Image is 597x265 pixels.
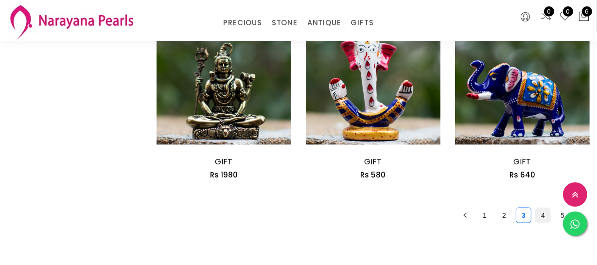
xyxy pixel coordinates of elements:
span: Rs 580 [360,170,386,180]
a: 5 [555,208,570,223]
li: 3 [516,208,531,223]
span: 0 [563,6,573,17]
a: GIFT [364,156,382,167]
a: 2 [497,208,511,223]
button: left [457,208,473,223]
li: 5 [555,208,570,223]
span: left [462,212,468,218]
a: ANTIQUE [307,16,341,30]
a: 3 [516,208,531,223]
a: 4 [536,208,550,223]
li: Next Page [574,208,590,223]
a: GIFT [513,156,531,167]
a: GIFT [215,156,232,167]
span: Rs 640 [509,170,535,180]
li: Previous Page [457,208,473,223]
a: PRECIOUS [223,16,262,30]
a: 1 [477,208,492,223]
span: right [579,212,585,218]
a: STONE [272,16,298,30]
a: GIFTS [351,16,373,30]
span: Rs 1980 [210,170,238,180]
a: 0 [559,11,571,23]
a: 0 [540,11,552,23]
button: 6 [578,11,590,23]
span: 6 [582,6,592,17]
button: right [574,208,590,223]
span: 0 [544,6,554,17]
li: 1 [477,208,492,223]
